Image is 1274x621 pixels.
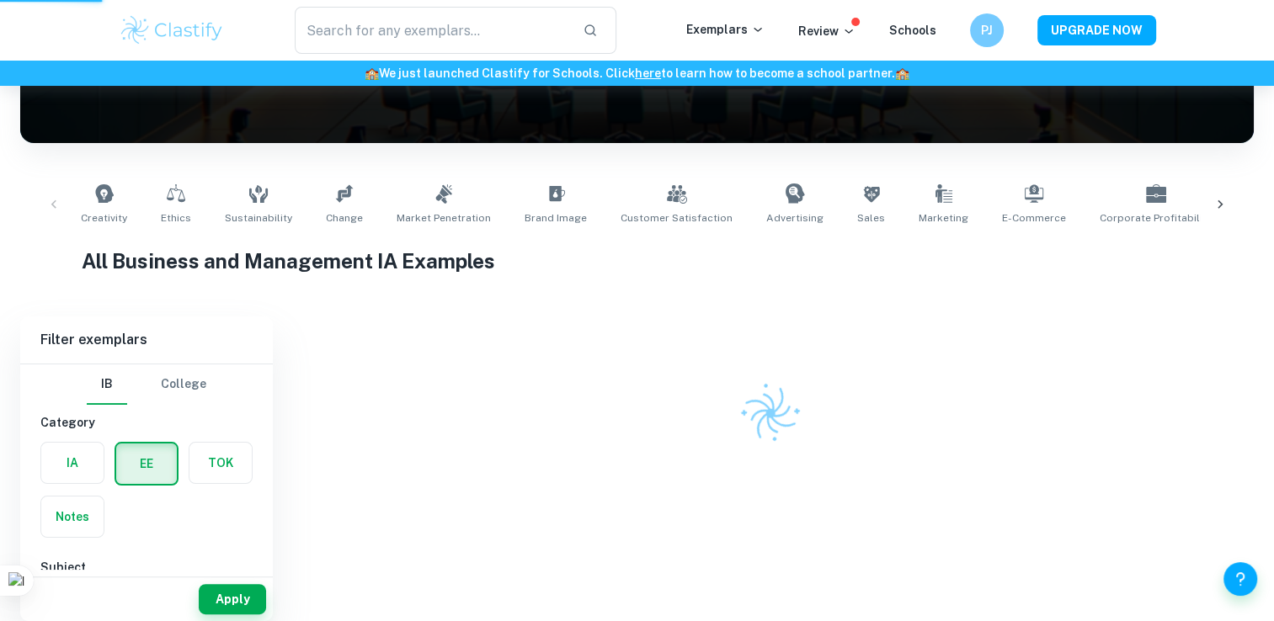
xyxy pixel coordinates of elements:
h6: Filter exemplars [20,316,273,364]
span: Brand Image [525,210,587,226]
button: UPGRADE NOW [1037,15,1156,45]
span: E-commerce [1002,210,1066,226]
h6: Category [40,413,253,432]
button: PJ [970,13,1004,47]
div: Filter type choice [87,364,206,405]
h6: PJ [977,21,996,40]
span: Customer Satisfaction [621,210,733,226]
button: Help and Feedback [1223,562,1257,596]
p: Review [798,22,856,40]
img: Clastify logo [728,372,811,454]
button: College [161,364,206,405]
span: Change [326,210,363,226]
input: Search for any exemplars... [295,7,570,54]
span: 🏫 [895,66,909,80]
span: Marketing [919,210,968,226]
button: IA [41,443,104,483]
button: Apply [199,584,266,614]
span: Corporate Profitability [1100,210,1212,226]
h6: We just launched Clastify for Schools. Click to learn how to become a school partner. [3,64,1271,82]
a: here [635,66,661,80]
span: Ethics [161,210,191,226]
span: Sustainability [225,210,292,226]
button: Notes [41,496,104,537]
button: TOK [189,443,252,483]
span: Market Penetration [397,210,491,226]
span: Advertising [766,210,824,226]
span: Creativity [81,210,127,226]
h6: Subject [40,558,253,576]
p: Exemplars [686,20,765,39]
span: Sales [857,210,885,226]
span: 🏫 [365,66,379,80]
button: IB [87,364,127,405]
a: Schools [889,24,936,37]
button: EE [116,443,177,484]
h1: All Business and Management IA Examples [82,246,1192,276]
img: Clastify logo [119,13,226,47]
